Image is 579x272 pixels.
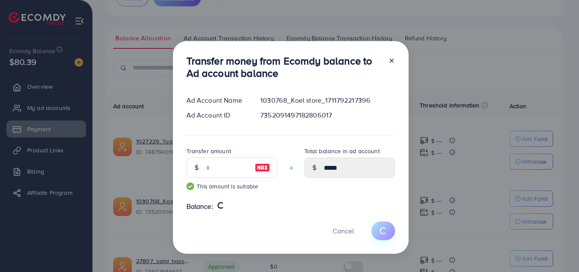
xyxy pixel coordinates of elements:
label: Total balance in ad account [304,147,380,155]
img: guide [187,182,194,190]
div: 1030768_Koel store_1711792217396 [253,95,401,105]
button: Cancel [322,222,365,240]
div: 7352091497182806017 [253,110,401,120]
small: This amount is suitable [187,182,277,191]
label: Transfer amount [187,147,231,155]
div: Ad Account ID [180,110,254,120]
img: image [255,163,270,173]
h3: Transfer money from Ecomdy balance to Ad account balance [187,55,381,79]
span: Cancel [333,226,354,236]
iframe: Chat [543,234,573,266]
span: Balance: [187,202,213,211]
div: Ad Account Name [180,95,254,105]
